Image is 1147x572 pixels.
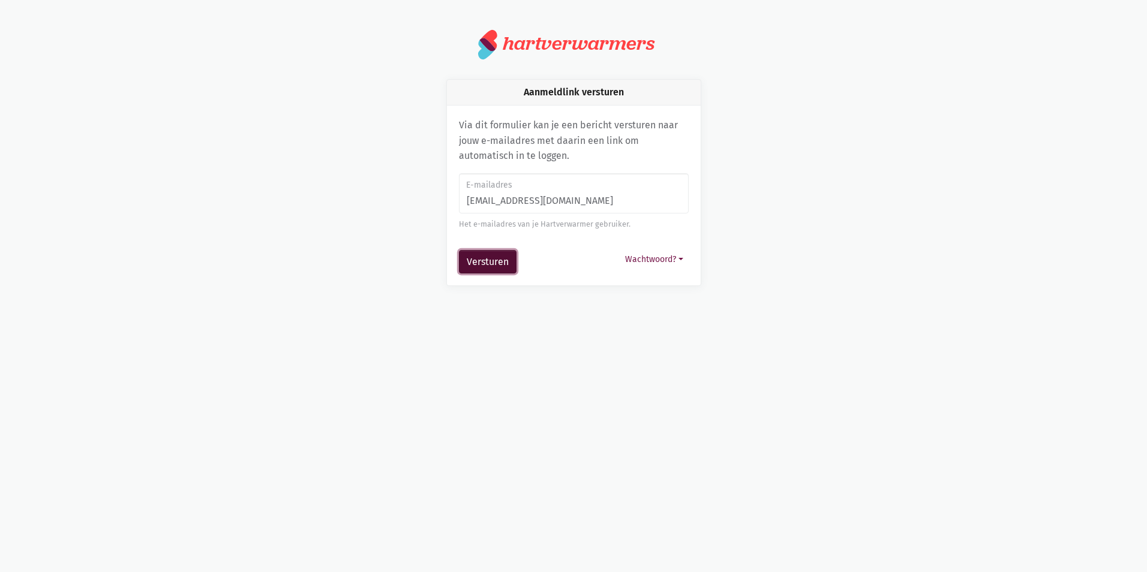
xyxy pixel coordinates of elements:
img: logo.svg [478,29,498,60]
div: hartverwarmers [503,32,654,55]
div: Het e-mailadres van je Hartverwarmer gebruiker. [459,218,689,230]
label: E-mailadres [466,179,680,192]
div: Aanmeldlink versturen [447,80,701,106]
a: hartverwarmers [478,29,669,60]
button: Wachtwoord? [620,250,689,269]
p: Via dit formulier kan je een bericht versturen naar jouw e-mailadres met daarin een link om autom... [459,118,689,164]
button: Versturen [459,250,517,274]
form: Aanmeldlink versturen [459,173,689,274]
